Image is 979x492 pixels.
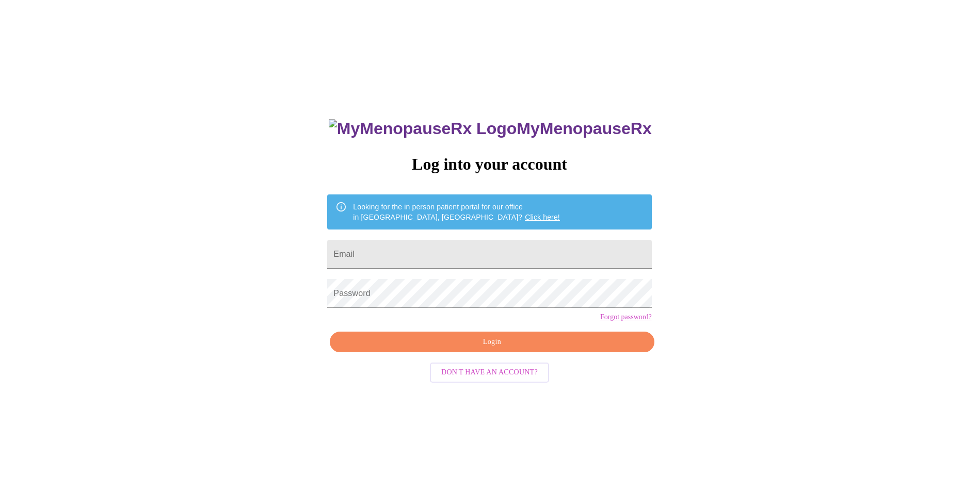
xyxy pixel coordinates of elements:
h3: MyMenopauseRx [329,119,652,138]
span: Don't have an account? [441,366,538,379]
img: MyMenopauseRx Logo [329,119,517,138]
button: Don't have an account? [430,363,549,383]
a: Forgot password? [600,313,652,321]
a: Don't have an account? [427,367,552,376]
button: Login [330,332,654,353]
a: Click here! [525,213,560,221]
span: Login [342,336,642,349]
div: Looking for the in person patient portal for our office in [GEOGRAPHIC_DATA], [GEOGRAPHIC_DATA]? [353,198,560,226]
h3: Log into your account [327,155,651,174]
